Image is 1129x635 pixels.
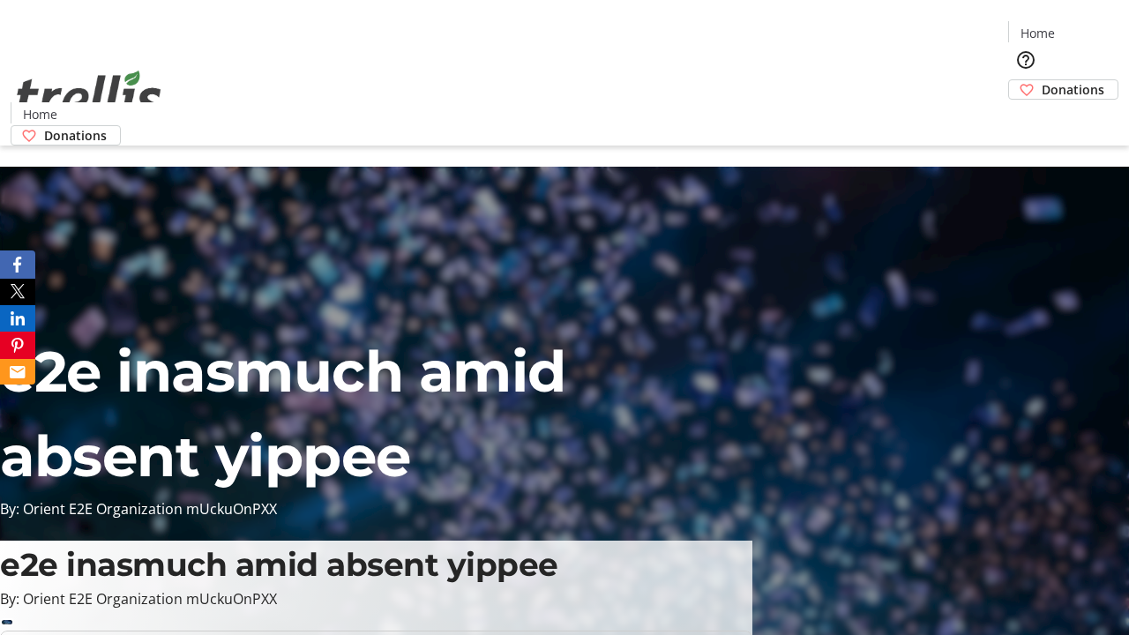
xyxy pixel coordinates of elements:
[23,105,57,123] span: Home
[44,126,107,145] span: Donations
[1042,80,1104,99] span: Donations
[1008,79,1118,100] a: Donations
[11,105,68,123] a: Home
[11,125,121,146] a: Donations
[11,51,168,139] img: Orient E2E Organization mUckuOnPXX's Logo
[1008,42,1043,78] button: Help
[1008,100,1043,135] button: Cart
[1021,24,1055,42] span: Home
[1009,24,1065,42] a: Home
